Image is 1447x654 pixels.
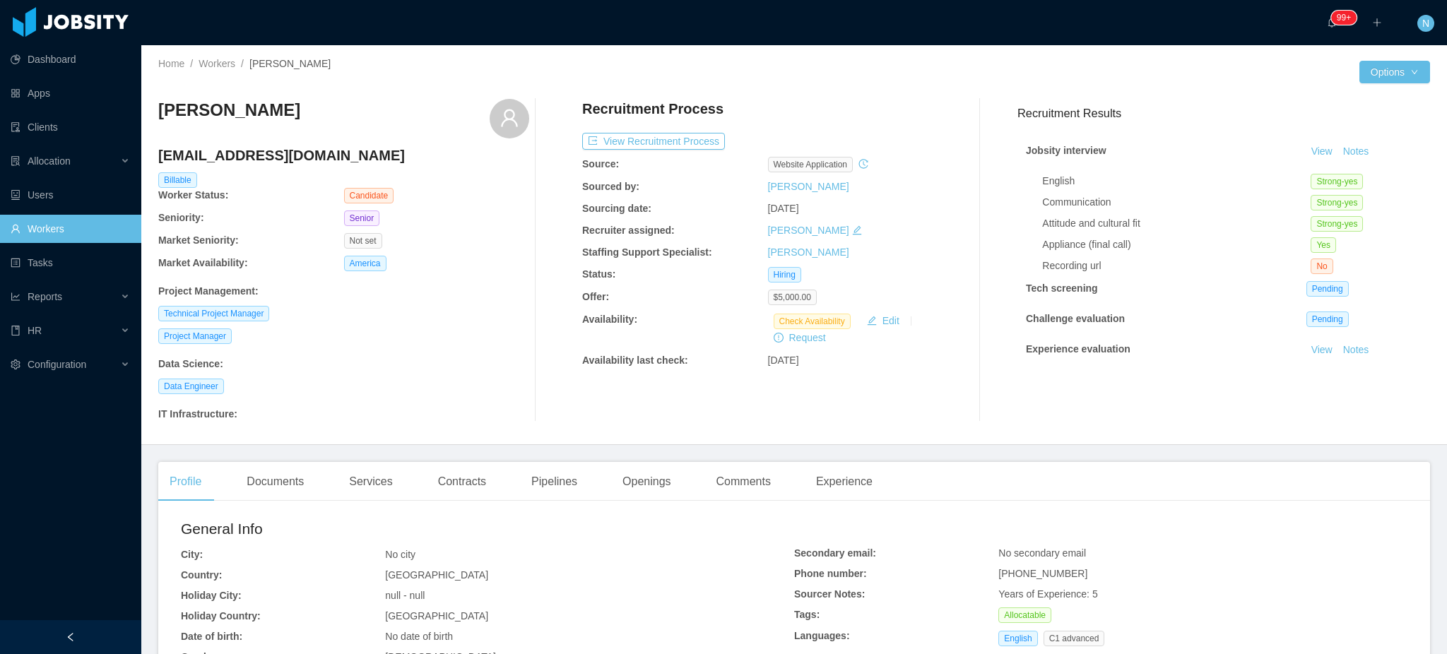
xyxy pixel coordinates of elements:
[794,568,867,579] b: Phone number:
[249,58,331,69] span: [PERSON_NAME]
[582,136,725,147] a: icon: exportView Recruitment Process
[385,610,488,622] span: [GEOGRAPHIC_DATA]
[158,328,232,344] span: Project Manager
[28,291,62,302] span: Reports
[158,234,239,246] b: Market Seniority:
[11,249,130,277] a: icon: profileTasks
[1026,145,1106,156] strong: Jobsity interview
[805,462,884,501] div: Experience
[1311,216,1363,232] span: Strong-yes
[1306,344,1337,355] a: View
[11,45,130,73] a: icon: pie-chartDashboard
[1042,216,1311,231] div: Attitude and cultural fit
[1422,15,1429,32] span: N
[582,203,651,214] b: Sourcing date:
[1306,281,1349,297] span: Pending
[1337,374,1375,391] button: Notes
[998,631,1037,646] span: English
[190,58,193,69] span: /
[1306,311,1349,327] span: Pending
[181,631,242,642] b: Date of birth:
[768,203,799,214] span: [DATE]
[998,607,1051,623] span: Allocatable
[1331,11,1357,25] sup: 1683
[158,172,197,188] span: Billable
[235,462,315,501] div: Documents
[338,462,403,501] div: Services
[11,326,20,335] i: icon: book
[1311,258,1333,274] span: No
[158,99,300,121] h3: [PERSON_NAME]
[582,99,723,119] h4: Recruitment Process
[199,58,235,69] a: Workers
[1337,143,1375,160] button: Notes
[1042,195,1311,210] div: Communication
[344,210,380,226] span: Senior
[520,462,589,501] div: Pipelines
[158,462,213,501] div: Profile
[28,359,86,370] span: Configuration
[344,233,382,249] span: Not set
[768,267,801,283] span: Hiring
[582,246,712,258] b: Staffing Support Specialist:
[344,188,394,203] span: Candidate
[385,631,453,642] span: No date of birth
[11,215,130,243] a: icon: userWorkers
[158,379,224,394] span: Data Engineer
[768,246,849,258] a: [PERSON_NAME]
[582,268,615,280] b: Status:
[1311,195,1363,210] span: Strong-yes
[158,358,223,369] b: Data Science :
[385,569,488,581] span: [GEOGRAPHIC_DATA]
[998,547,1086,559] span: No secondary email
[158,285,259,297] b: Project Management :
[582,291,609,302] b: Offer:
[11,292,20,302] i: icon: line-chart
[582,181,639,192] b: Sourced by:
[500,108,519,128] i: icon: user
[794,547,876,559] b: Secondary email:
[768,225,849,236] a: [PERSON_NAME]
[582,158,619,170] b: Source:
[1026,313,1125,324] strong: Challenge evaluation
[11,156,20,166] i: icon: solution
[1359,61,1430,83] button: Optionsicon: down
[768,329,832,346] button: icon: exclamation-circleRequest
[1026,343,1130,355] strong: Experience evaluation
[861,312,905,329] button: icon: editEdit
[11,359,20,369] i: icon: setting
[1372,18,1382,28] i: icon: plus
[582,314,637,325] b: Availability:
[768,355,799,366] span: [DATE]
[158,145,529,165] h4: [EMAIL_ADDRESS][DOMAIN_NAME]
[582,133,725,150] button: icon: exportView Recruitment Process
[385,549,415,560] span: No city
[158,257,248,268] b: Market Availability:
[11,113,130,141] a: icon: auditClients
[611,462,683,501] div: Openings
[181,549,203,560] b: City:
[385,590,425,601] span: null - null
[181,518,794,540] h2: General Info
[768,157,854,172] span: website application
[794,609,820,620] b: Tags:
[1042,174,1311,189] div: English
[1327,18,1337,28] i: icon: bell
[158,408,237,420] b: IT Infrastructure :
[794,630,850,641] b: Languages:
[1042,258,1311,273] div: Recording url
[705,462,782,501] div: Comments
[852,225,862,235] i: icon: edit
[11,79,130,107] a: icon: appstoreApps
[28,325,42,336] span: HR
[28,155,71,167] span: Allocation
[158,306,269,321] span: Technical Project Manager
[768,181,849,192] a: [PERSON_NAME]
[181,610,261,622] b: Holiday Country:
[858,159,868,169] i: icon: history
[582,225,675,236] b: Recruiter assigned:
[1311,174,1363,189] span: Strong-yes
[998,588,1097,600] span: Years of Experience: 5
[427,462,497,501] div: Contracts
[1042,237,1311,252] div: Appliance (final call)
